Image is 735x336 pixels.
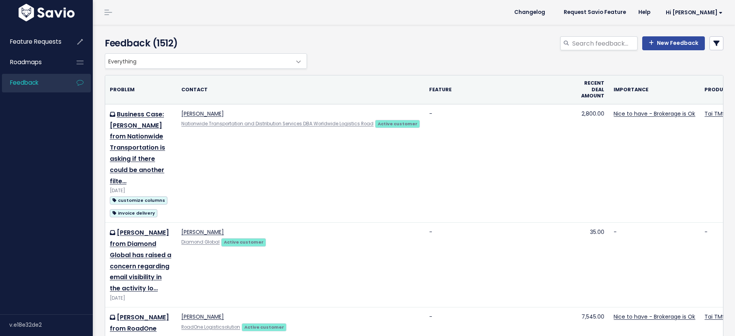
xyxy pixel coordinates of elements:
[105,75,177,104] th: Problem
[105,36,304,50] h4: Feedback (1512)
[609,75,700,104] th: Importance
[181,228,224,236] a: [PERSON_NAME]
[177,75,425,104] th: Contact
[2,74,64,92] a: Feedback
[224,239,264,245] strong: Active customer
[576,104,609,222] td: 2,800.00
[576,223,609,307] td: 35.00
[666,10,723,15] span: Hi [PERSON_NAME]
[614,110,695,118] a: Nice to have - Brokerage is Ok
[110,294,172,302] div: [DATE]
[17,4,77,21] img: logo-white.9d6f32f41409.svg
[110,228,171,293] a: [PERSON_NAME] from Diamond Global has raised a concern regarding email visibility in the activity...
[181,324,240,330] a: RoadOne Logisticsolution
[657,7,729,19] a: Hi [PERSON_NAME]
[181,313,224,321] a: [PERSON_NAME]
[10,58,42,66] span: Roadmaps
[609,223,700,307] td: -
[558,7,632,18] a: Request Savio Feature
[378,121,418,127] strong: Active customer
[10,78,38,87] span: Feedback
[425,104,576,222] td: -
[110,110,165,186] a: Business Case: [PERSON_NAME] from Nationwide Transportation is asking if there could be another f...
[110,195,167,205] a: customize columns
[110,208,157,218] a: invoice delivery
[181,110,224,118] a: [PERSON_NAME]
[9,315,93,335] div: v.e18e32de2
[425,223,576,307] td: -
[242,323,286,331] a: Active customer
[110,209,157,217] span: invoice delivery
[700,75,735,104] th: Product
[700,223,735,307] td: -
[2,33,64,51] a: Feature Requests
[576,75,609,104] th: Recent deal amount
[2,53,64,71] a: Roadmaps
[105,54,291,68] span: Everything
[704,313,725,321] a: Tai TMS
[110,196,167,205] span: customize columns
[632,7,657,18] a: Help
[704,110,725,118] a: Tai TMS
[571,36,638,50] input: Search feedback...
[181,239,220,245] a: Diamond Global
[375,119,420,127] a: Active customer
[244,324,284,330] strong: Active customer
[642,36,705,50] a: New Feedback
[181,121,373,127] a: Nationwide Transportation and Distribution Services DBA Worldwide Logistics Road
[221,238,266,246] a: Active customer
[514,10,545,15] span: Changelog
[10,38,61,46] span: Feature Requests
[110,187,172,195] div: [DATE]
[425,75,576,104] th: Feature
[105,53,307,69] span: Everything
[614,313,695,321] a: Nice to have - Brokerage is Ok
